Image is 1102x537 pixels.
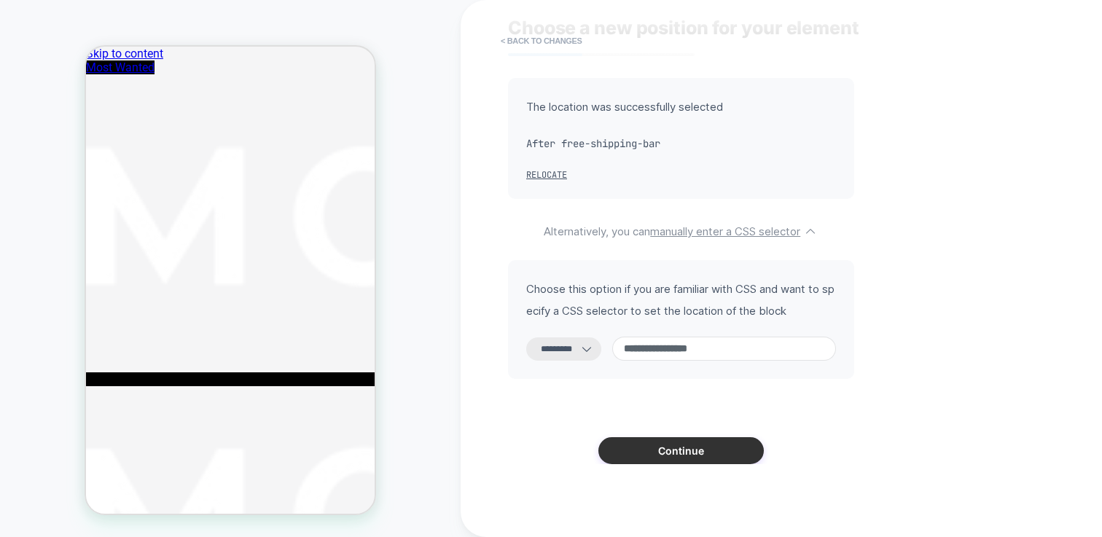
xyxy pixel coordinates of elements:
[526,133,836,154] span: After free-shipping-bar
[650,224,800,238] u: manually enter a CSS selector
[526,169,567,181] button: Relocate
[598,437,764,464] button: Continue
[508,17,859,39] span: Choose a new position for your element
[526,278,836,322] span: Choose this option if you are familiar with CSS and want to specify a CSS selector to set the loc...
[508,221,854,238] span: Alternatively, you can
[493,29,590,52] button: < Back to changes
[526,96,836,118] span: The location was successfully selected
